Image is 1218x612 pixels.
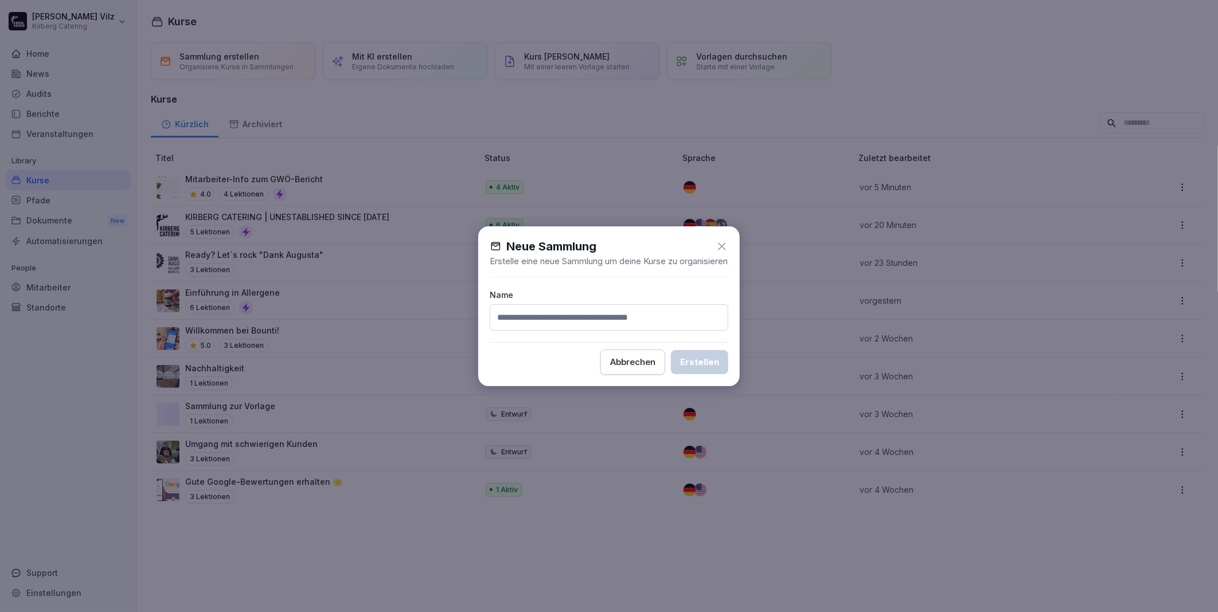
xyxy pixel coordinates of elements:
h1: Neue Sammlung [506,238,596,255]
div: Erstellen [680,356,719,368]
button: Abbrechen [600,350,665,375]
div: Abbrechen [610,356,655,368]
p: Erstelle eine neue Sammlung um deine Kurse zu organisieren [490,255,728,268]
p: Name [490,289,728,301]
button: Erstellen [671,350,728,374]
